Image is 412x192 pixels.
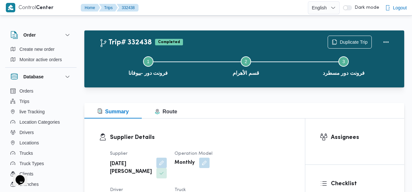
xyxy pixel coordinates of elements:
[8,158,74,169] button: Truck Types
[328,36,372,49] button: Duplicate Trip
[158,40,180,44] b: Completed
[8,96,74,107] button: Trips
[295,49,393,82] button: فرونت دور مسطرد
[6,166,27,186] iframe: chat widget
[19,180,39,188] span: Branches
[116,4,139,12] button: 332438
[19,45,55,53] span: Create new order
[99,4,118,12] button: Trips
[8,148,74,158] button: Trucks
[8,44,74,54] button: Create new order
[19,118,60,126] span: Location Categories
[8,107,74,117] button: live Tracking
[110,160,152,176] b: [DATE][PERSON_NAME]
[10,31,71,39] button: Order
[175,152,212,156] span: Operation Model
[382,1,409,14] button: Logout
[19,108,45,116] span: live Tracking
[8,138,74,148] button: Locations
[5,44,77,67] div: Order
[155,109,177,114] span: Route
[155,39,183,45] span: Completed
[352,5,379,10] span: Dark mode
[110,152,127,156] span: Supplier
[8,86,74,96] button: Orders
[128,69,168,77] span: فرونت دور -بيوفانا
[8,179,74,189] button: Branches
[19,149,33,157] span: Trucks
[99,49,197,82] button: فرونت دور -بيوفانا
[340,38,368,46] span: Duplicate Trip
[19,129,34,136] span: Drivers
[110,133,290,142] h3: Supplier Details
[99,39,152,47] h2: Trip# 332438
[8,117,74,127] button: Location Categories
[342,59,345,64] span: 3
[233,69,259,77] span: قسم الأهرام
[19,56,62,63] span: Monitor active orders
[331,179,390,188] h3: Checklist
[331,133,390,142] h3: Assignees
[323,69,365,77] span: فرونت دور مسطرد
[19,87,33,95] span: Orders
[245,59,247,64] span: 2
[175,188,186,192] span: Truck
[110,188,123,192] span: Driver
[197,49,295,82] button: قسم الأهرام
[36,6,54,10] b: Center
[380,36,393,49] button: Actions
[19,97,30,105] span: Trips
[393,4,407,12] span: Logout
[19,160,44,167] span: Truck Types
[81,4,100,12] button: Home
[8,169,74,179] button: Clients
[6,3,15,12] img: X8yXhbKr1z7QwAAAABJRU5ErkJggg==
[8,54,74,65] button: Monitor active orders
[147,59,150,64] span: 1
[8,127,74,138] button: Drivers
[10,73,71,81] button: Database
[23,31,36,39] h3: Order
[23,73,43,81] h3: Database
[97,109,129,114] span: Summary
[175,159,195,167] b: Monthly
[19,139,39,147] span: Locations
